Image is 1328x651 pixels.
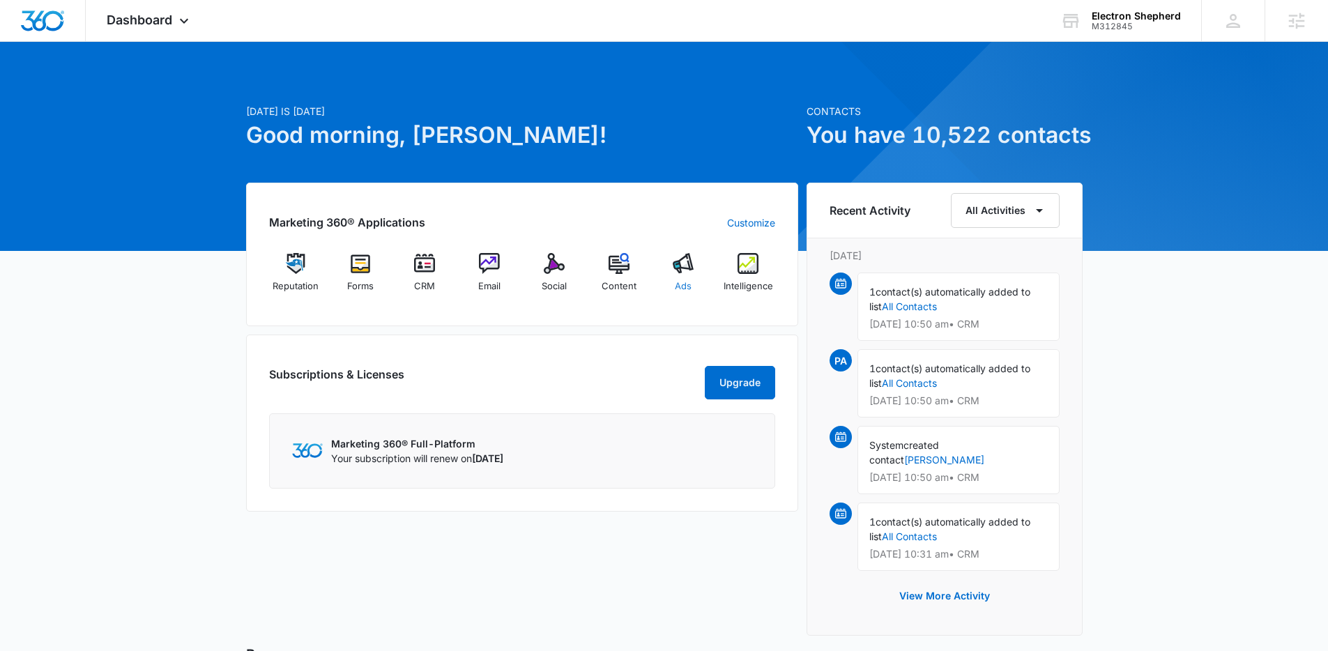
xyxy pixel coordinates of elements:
a: Email [463,253,517,303]
span: contact(s) automatically added to list [869,362,1030,389]
a: Reputation [269,253,323,303]
span: Dashboard [107,13,172,27]
p: [DATE] is [DATE] [246,104,798,118]
span: created contact [869,439,939,466]
span: Reputation [273,279,319,293]
span: Email [478,279,501,293]
button: View More Activity [885,579,1004,613]
a: All Contacts [882,377,937,389]
span: 1 [869,286,876,298]
p: [DATE] [830,248,1060,263]
span: 1 [869,516,876,528]
a: All Contacts [882,530,937,542]
span: Ads [675,279,692,293]
img: Marketing 360 Logo [292,443,323,458]
span: Content [602,279,636,293]
div: account name [1092,10,1181,22]
span: Forms [347,279,374,293]
h6: Recent Activity [830,202,910,219]
a: Forms [333,253,387,303]
span: 1 [869,362,876,374]
p: Contacts [807,104,1083,118]
a: Intelligence [722,253,775,303]
div: account id [1092,22,1181,31]
span: contact(s) automatically added to list [869,516,1030,542]
span: System [869,439,903,451]
span: PA [830,349,852,372]
span: [DATE] [472,452,503,464]
a: Social [528,253,581,303]
button: Upgrade [705,366,775,399]
span: CRM [414,279,435,293]
h2: Subscriptions & Licenses [269,366,404,394]
a: All Contacts [882,300,937,312]
a: Content [592,253,646,303]
a: Ads [657,253,710,303]
p: [DATE] 10:50 am • CRM [869,473,1048,482]
span: Intelligence [724,279,773,293]
p: [DATE] 10:31 am • CRM [869,549,1048,559]
a: [PERSON_NAME] [904,454,984,466]
p: [DATE] 10:50 am • CRM [869,396,1048,406]
h2: Marketing 360® Applications [269,214,425,231]
span: contact(s) automatically added to list [869,286,1030,312]
h1: You have 10,522 contacts [807,118,1083,152]
p: Marketing 360® Full-Platform [331,436,503,451]
a: Customize [727,215,775,230]
button: All Activities [951,193,1060,228]
h1: Good morning, [PERSON_NAME]! [246,118,798,152]
span: Social [542,279,567,293]
a: CRM [398,253,452,303]
p: [DATE] 10:50 am • CRM [869,319,1048,329]
p: Your subscription will renew on [331,451,503,466]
